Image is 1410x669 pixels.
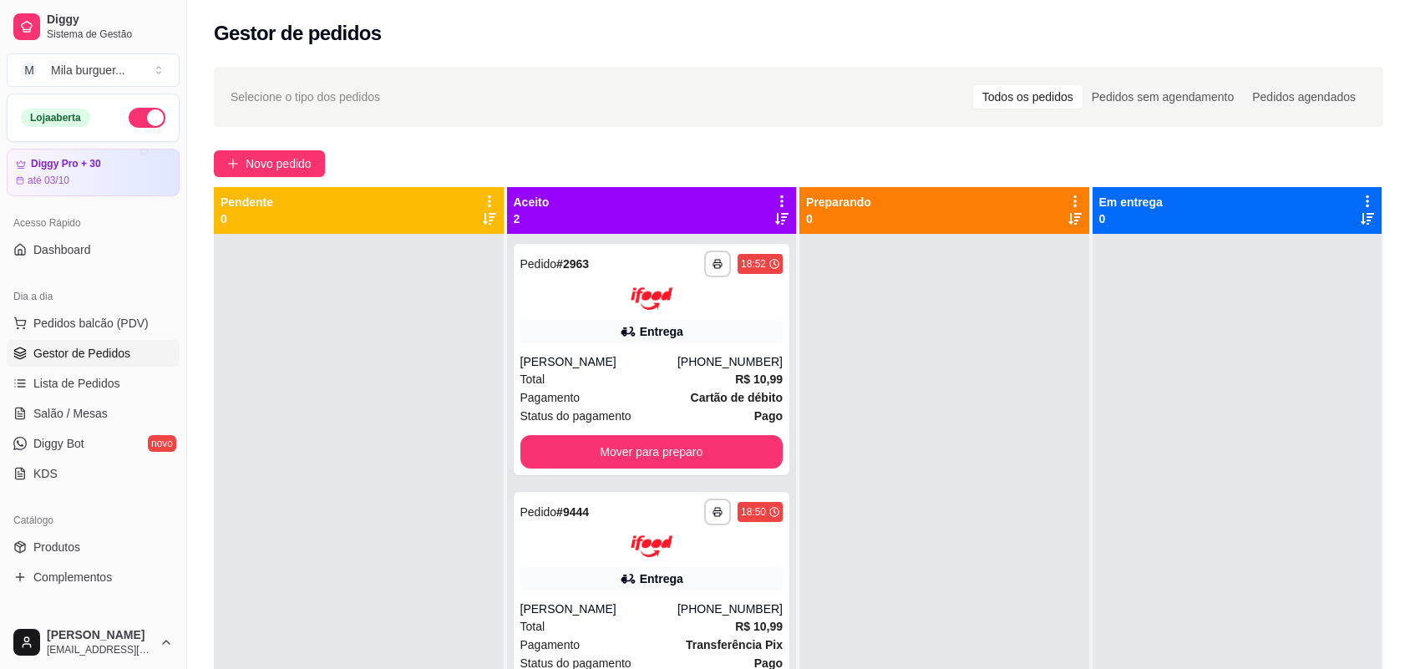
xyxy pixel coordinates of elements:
p: Preparando [806,194,871,210]
img: ifood [631,287,672,310]
img: ifood [631,535,672,558]
span: Produtos [33,539,80,555]
p: 2 [514,210,550,227]
span: Novo pedido [246,155,312,173]
span: Diggy Bot [33,435,84,452]
button: Pedidos balcão (PDV) [7,310,180,337]
a: KDS [7,460,180,487]
strong: Cartão de débito [691,391,783,404]
a: DiggySistema de Gestão [7,7,180,47]
a: Complementos [7,564,180,590]
span: M [21,62,38,79]
p: 0 [221,210,273,227]
a: Produtos [7,534,180,560]
strong: Transferência Pix [686,638,783,651]
span: Total [520,617,545,636]
a: Lista de Pedidos [7,370,180,397]
span: Pagamento [520,636,581,654]
a: Dashboard [7,236,180,263]
span: Salão / Mesas [33,405,108,422]
a: Diggy Pro + 30até 03/10 [7,149,180,196]
span: [PERSON_NAME] [47,628,153,643]
strong: R$ 10,99 [735,620,783,633]
button: [PERSON_NAME][EMAIL_ADDRESS][DOMAIN_NAME] [7,622,180,662]
span: Status do pagamento [520,407,631,425]
span: Total [520,370,545,388]
button: Alterar Status [129,108,165,128]
span: Selecione o tipo dos pedidos [231,88,380,106]
span: Gestor de Pedidos [33,345,130,362]
div: Catálogo [7,507,180,534]
span: Pedido [520,505,557,519]
div: Dia a dia [7,283,180,310]
span: Complementos [33,569,112,585]
span: Pedidos balcão (PDV) [33,315,149,332]
div: [PERSON_NAME] [520,601,677,617]
article: Diggy Pro + 30 [31,158,101,170]
div: Pedidos agendados [1243,85,1365,109]
strong: Pago [754,409,783,423]
strong: # 2963 [556,257,589,271]
span: Lista de Pedidos [33,375,120,392]
strong: # 9444 [556,505,589,519]
div: 18:50 [741,505,766,519]
span: Sistema de Gestão [47,28,173,41]
a: Gestor de Pedidos [7,340,180,367]
p: 0 [1099,210,1163,227]
span: Pedido [520,257,557,271]
div: [PHONE_NUMBER] [677,601,783,617]
div: Pedidos sem agendamento [1083,85,1243,109]
span: KDS [33,465,58,482]
div: [PHONE_NUMBER] [677,353,783,370]
span: Pagamento [520,388,581,407]
p: 0 [806,210,871,227]
article: até 03/10 [28,174,69,187]
div: Acesso Rápido [7,210,180,236]
span: plus [227,158,239,170]
div: Entrega [640,323,683,340]
div: Todos os pedidos [973,85,1083,109]
strong: R$ 10,99 [735,373,783,386]
div: 18:52 [741,257,766,271]
div: Entrega [640,570,683,587]
button: Novo pedido [214,150,325,177]
div: Loja aberta [21,109,90,127]
span: Diggy [47,13,173,28]
a: Diggy Botnovo [7,430,180,457]
div: [PERSON_NAME] [520,353,677,370]
span: Dashboard [33,241,91,258]
h2: Gestor de pedidos [214,20,382,47]
div: Mila burguer ... [51,62,125,79]
p: Aceito [514,194,550,210]
p: Em entrega [1099,194,1163,210]
p: Pendente [221,194,273,210]
a: Salão / Mesas [7,400,180,427]
span: [EMAIL_ADDRESS][DOMAIN_NAME] [47,643,153,656]
button: Mover para preparo [520,435,784,469]
button: Select a team [7,53,180,87]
